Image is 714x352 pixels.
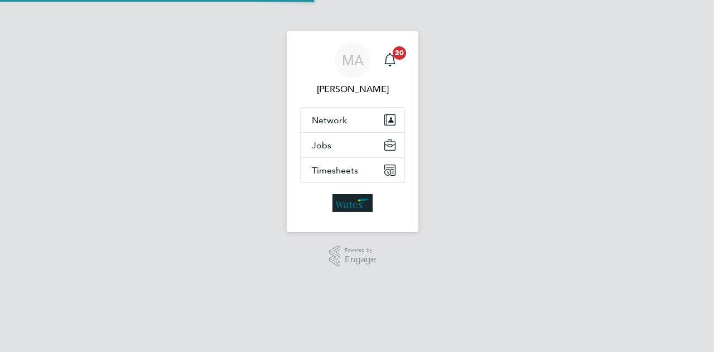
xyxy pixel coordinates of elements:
[301,133,404,157] button: Jobs
[393,46,406,60] span: 20
[312,140,331,151] span: Jobs
[287,31,418,232] nav: Main navigation
[300,194,405,212] a: Go to home page
[342,53,364,67] span: MA
[329,245,377,267] a: Powered byEngage
[345,245,376,255] span: Powered by
[332,194,373,212] img: wates-logo-retina.png
[300,83,405,96] span: Martin Asmantas
[345,255,376,264] span: Engage
[312,165,358,176] span: Timesheets
[379,42,401,78] a: 20
[301,158,404,182] button: Timesheets
[301,108,404,132] button: Network
[312,115,347,126] span: Network
[300,42,405,96] a: MA[PERSON_NAME]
